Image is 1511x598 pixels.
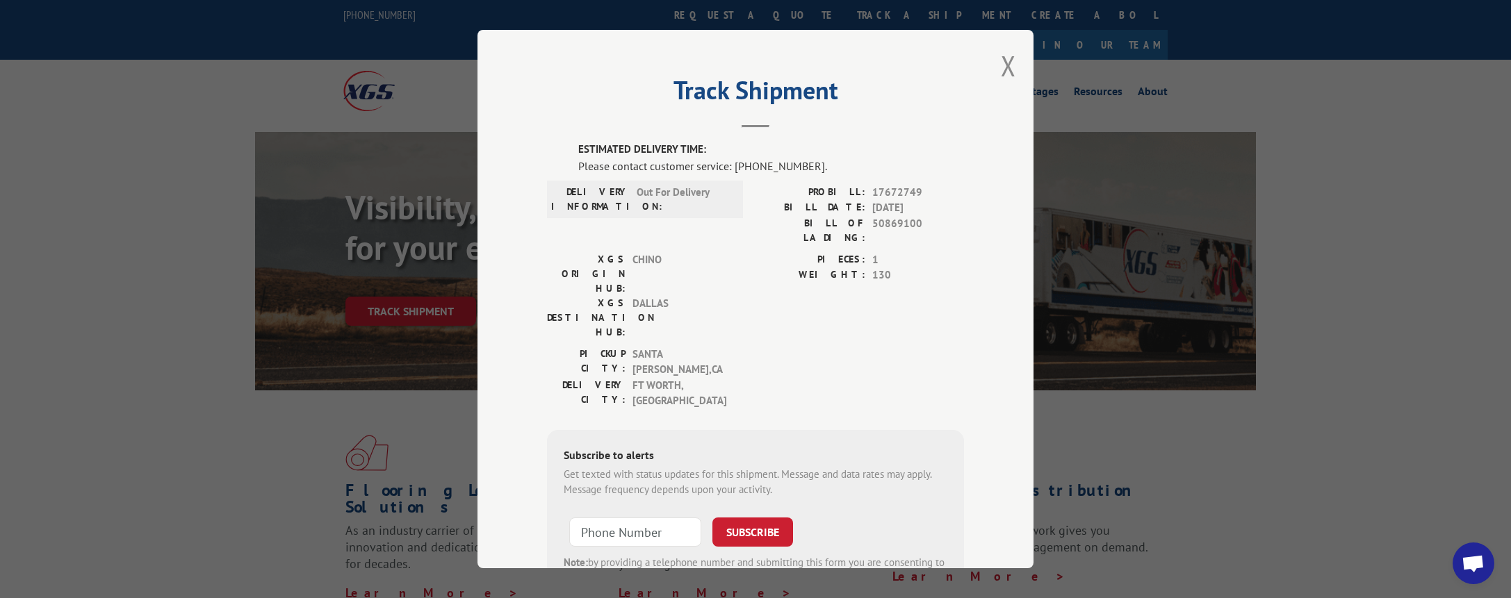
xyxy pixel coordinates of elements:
[564,447,947,467] div: Subscribe to alerts
[547,81,964,107] h2: Track Shipment
[564,556,588,569] strong: Note:
[712,517,793,547] button: SUBSCRIBE
[569,517,701,547] input: Phone Number
[547,252,626,296] label: XGS ORIGIN HUB:
[755,216,865,245] label: BILL OF LADING:
[632,378,726,409] span: FT WORTH , [GEOGRAPHIC_DATA]
[872,252,964,268] span: 1
[578,158,964,174] div: Please contact customer service: [PHONE_NUMBER].
[755,252,865,268] label: PIECES:
[755,185,865,201] label: PROBILL:
[872,185,964,201] span: 17672749
[872,216,964,245] span: 50869100
[1001,47,1016,84] button: Close modal
[632,252,726,296] span: CHINO
[872,200,964,216] span: [DATE]
[637,185,730,214] span: Out For Delivery
[578,142,964,158] label: ESTIMATED DELIVERY TIME:
[755,267,865,283] label: WEIGHT:
[872,267,964,283] span: 130
[547,347,626,378] label: PICKUP CITY:
[547,296,626,340] label: XGS DESTINATION HUB:
[551,185,630,214] label: DELIVERY INFORMATION:
[755,200,865,216] label: BILL DATE:
[547,378,626,409] label: DELIVERY CITY:
[564,467,947,498] div: Get texted with status updates for this shipment. Message and data rates may apply. Message frequ...
[1453,542,1494,584] div: Open chat
[632,347,726,378] span: SANTA [PERSON_NAME] , CA
[632,296,726,340] span: DALLAS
